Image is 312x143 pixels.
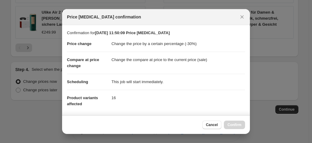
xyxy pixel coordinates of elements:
[67,57,99,68] span: Compare at price change
[202,121,221,129] button: Cancel
[238,13,246,21] button: Close
[111,90,245,106] dd: 16
[67,80,88,84] span: Scheduling
[111,74,245,90] dd: This job will start immediately.
[67,41,91,46] span: Price change
[111,36,245,52] dd: Change the price by a certain percentage (-30%)
[67,30,245,36] p: Confirmation for
[67,14,141,20] span: Price [MEDICAL_DATA] confirmation
[206,122,218,127] span: Cancel
[95,31,170,35] b: [DATE] 11:50:09 Price [MEDICAL_DATA]
[111,52,245,68] dd: Change the compare at price to the current price (sale)
[67,96,98,106] span: Product variants affected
